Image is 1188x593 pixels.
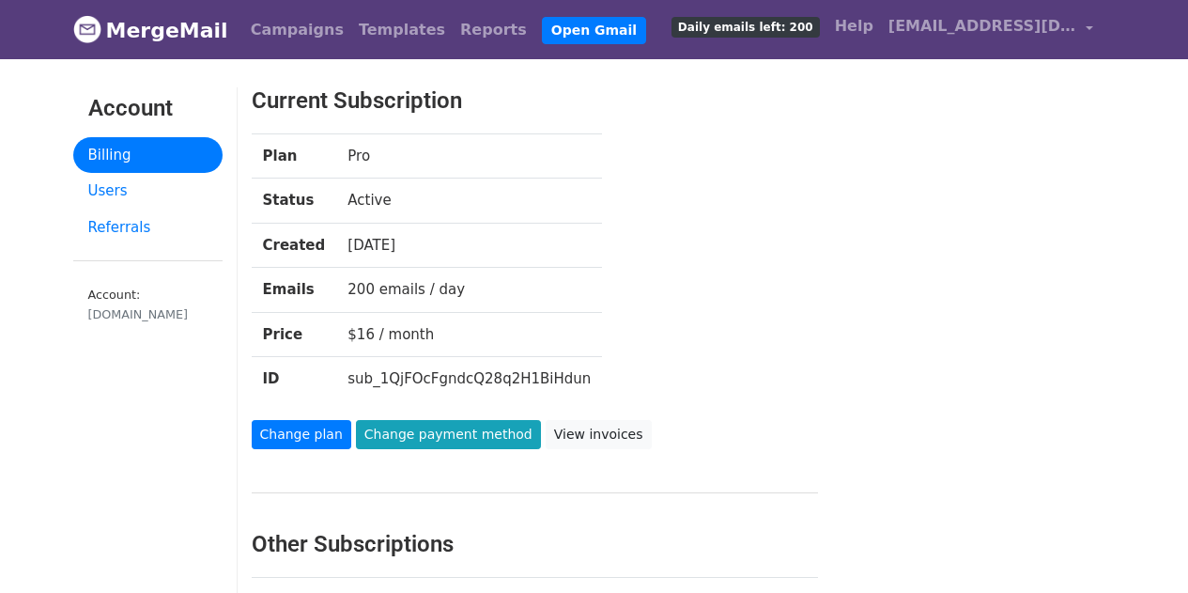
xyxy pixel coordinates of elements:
td: Active [336,179,602,224]
h3: Account [88,95,208,122]
td: sub_1QjFOcFgndcQ28q2H1BiHdun [336,357,602,401]
a: Campaigns [243,11,351,49]
div: [DOMAIN_NAME] [88,305,208,323]
a: Users [73,173,223,210]
a: View invoices [546,420,652,449]
td: 200 emails / day [336,268,602,313]
a: Referrals [73,210,223,246]
span: Daily emails left: 200 [671,17,820,38]
th: Emails [252,268,337,313]
a: Templates [351,11,453,49]
a: Daily emails left: 200 [664,8,827,45]
a: MergeMail [73,10,228,50]
td: Pro [336,133,602,179]
th: Created [252,223,337,268]
a: Change payment method [356,420,541,449]
h3: Current Subscription [252,87,1041,115]
h3: Other Subscriptions [252,531,818,558]
span: [EMAIL_ADDRESS][DOMAIN_NAME] [888,15,1076,38]
a: [EMAIL_ADDRESS][DOMAIN_NAME] [881,8,1101,52]
td: [DATE] [336,223,602,268]
a: Open Gmail [542,17,646,44]
th: ID [252,357,337,401]
th: Status [252,179,337,224]
a: Help [827,8,881,45]
img: MergeMail logo [73,15,101,43]
a: Change plan [252,420,351,449]
a: Billing [73,137,223,174]
td: $16 / month [336,312,602,357]
th: Plan [252,133,337,179]
small: Account: [88,288,208,323]
a: Reports [453,11,534,49]
th: Price [252,312,337,357]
